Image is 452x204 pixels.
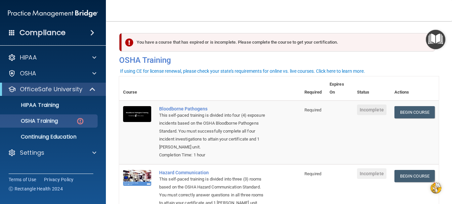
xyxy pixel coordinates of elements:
p: HIPAA [20,54,37,61]
p: OSHA [20,69,36,77]
a: Bloodborne Pathogens [159,106,267,111]
div: You have a course that has expired or is incomplete. Please complete the course to get your certi... [122,33,435,52]
img: PMB logo [8,7,98,20]
span: Required [304,171,321,176]
th: Expires On [326,76,353,101]
a: OSHA [8,69,96,77]
div: This self-paced training is divided into four (4) exposure incidents based on the OSHA Bloodborne... [159,111,267,151]
a: OfficeSafe University [8,85,96,93]
p: OfficeSafe University [20,85,82,93]
iframe: Drift Widget Chat Controller [338,157,444,184]
div: Completion Time: 1 hour [159,151,267,159]
img: danger-circle.6113f641.png [76,117,84,125]
h4: OSHA Training [119,56,439,65]
th: Actions [390,76,439,101]
th: Status [353,76,390,101]
a: Terms of Use [9,176,36,183]
img: exclamation-circle-solid-danger.72ef9ffc.png [125,38,133,47]
h4: Compliance [20,28,66,37]
th: Course [119,76,155,101]
button: If using CE for license renewal, please check your state's requirements for online vs. live cours... [119,68,366,74]
th: Required [300,76,326,101]
p: Continuing Education [4,134,95,140]
a: Settings [8,149,96,157]
a: Begin Course [394,106,435,118]
a: Hazard Communication [159,170,267,175]
p: HIPAA Training [4,102,59,108]
a: Privacy Policy [44,176,74,183]
span: Required [304,107,321,112]
button: Open Resource Center [426,30,445,49]
span: Incomplete [357,104,386,115]
p: Settings [20,149,44,157]
div: If using CE for license renewal, please check your state's requirements for online vs. live cours... [120,69,365,73]
a: HIPAA [8,54,96,61]
p: OSHA Training [4,118,58,124]
span: Ⓒ Rectangle Health 2024 [9,185,63,192]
